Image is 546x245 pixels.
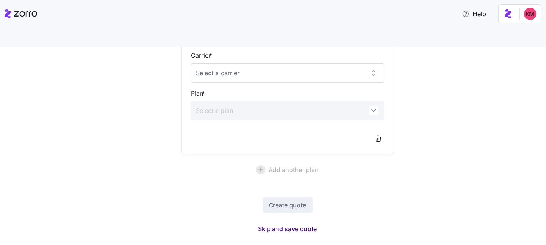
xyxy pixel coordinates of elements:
span: Skip and save quote [258,224,317,233]
button: Create quote [263,197,313,213]
span: Help [462,9,486,18]
label: Carrier [191,51,214,60]
span: Create quote [269,200,306,210]
input: Select a carrier [191,63,384,83]
button: Skip and save quote [252,222,323,236]
svg: add icon [256,165,265,174]
label: Plan [191,89,206,98]
input: Select a plan [191,101,384,120]
button: Help [456,6,492,22]
img: 8fbd33f679504da1795a6676107ffb9e [524,8,536,20]
span: Add another plan [268,165,319,174]
button: Add another plan [181,161,394,179]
